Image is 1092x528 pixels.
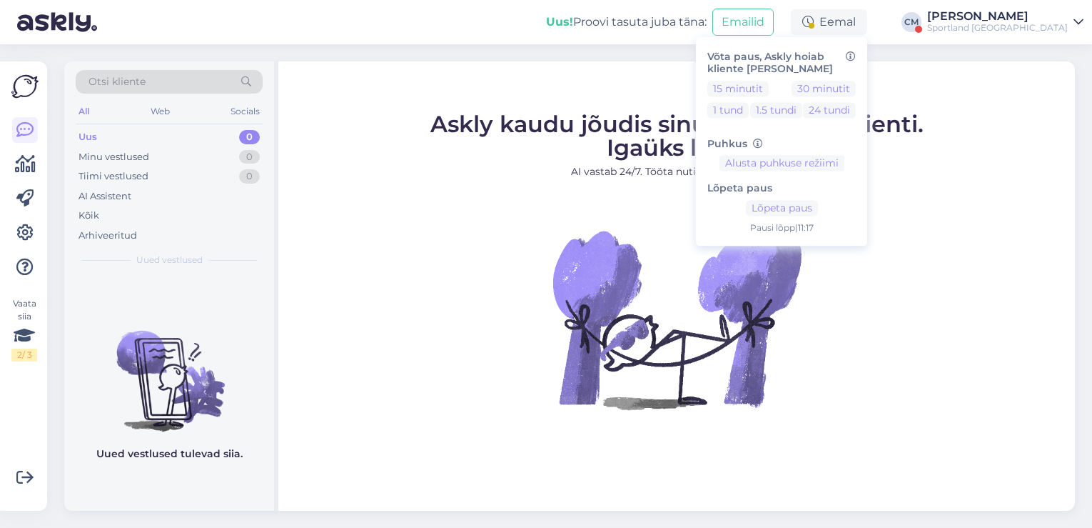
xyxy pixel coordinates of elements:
div: 0 [239,169,260,184]
div: Uus [79,130,97,144]
div: Sportland [GEOGRAPHIC_DATA] [927,22,1068,34]
div: [PERSON_NAME] [927,11,1068,22]
button: 15 minutit [707,81,769,96]
div: Socials [228,102,263,121]
div: Tiimi vestlused [79,169,148,184]
div: Minu vestlused [79,150,149,164]
div: AI Assistent [79,189,131,204]
h6: Lõpeta paus [707,183,856,195]
div: All [76,102,92,121]
button: 24 tundi [803,102,856,118]
img: No Chat active [548,191,805,448]
div: Kõik [79,209,99,223]
span: Otsi kliente [89,74,146,89]
p: AI vastab 24/7. Tööta nutikamalt juba täna. [430,164,924,179]
div: 0 [239,150,260,164]
a: [PERSON_NAME]Sportland [GEOGRAPHIC_DATA] [927,11,1083,34]
div: Pausi lõpp | 11:17 [707,222,856,235]
h6: Puhkus [707,138,856,150]
button: Emailid [712,9,774,36]
p: Uued vestlused tulevad siia. [96,447,243,462]
b: Uus! [546,15,573,29]
div: Arhiveeritud [79,229,137,243]
div: Web [148,102,173,121]
button: 1 tund [707,102,749,118]
button: Alusta puhkuse režiimi [719,156,844,171]
div: 0 [239,130,260,144]
button: 1.5 tundi [750,102,802,118]
div: 2 / 3 [11,349,37,362]
span: Uued vestlused [136,254,203,267]
div: CM [901,12,921,32]
h6: Võta paus, Askly hoiab kliente [PERSON_NAME] [707,51,856,75]
button: Lõpeta paus [746,201,818,216]
div: Vaata siia [11,297,37,362]
button: 30 minutit [792,81,856,96]
div: Proovi tasuta juba täna: [546,14,707,31]
div: Eemal [791,9,867,35]
img: Askly Logo [11,73,39,100]
span: Askly kaudu jõudis sinuni juba klienti. Igaüks loeb. [430,110,924,161]
img: No chats [64,305,274,434]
